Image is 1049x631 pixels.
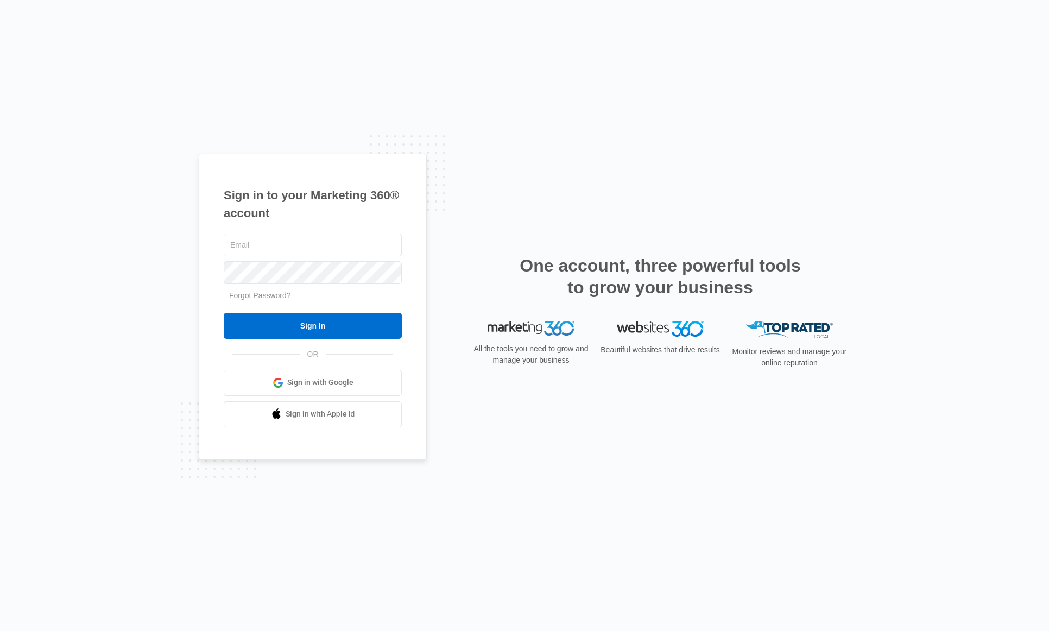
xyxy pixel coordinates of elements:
a: Sign in with Apple Id [224,401,402,427]
p: Beautiful websites that drive results [599,344,721,356]
img: Top Rated Local [746,321,833,339]
h1: Sign in to your Marketing 360® account [224,186,402,222]
a: Forgot Password? [229,291,291,300]
input: Sign In [224,313,402,339]
span: OR [300,349,326,360]
span: Sign in with Apple Id [286,408,355,420]
h2: One account, three powerful tools to grow your business [516,255,804,298]
img: Marketing 360 [488,321,574,336]
a: Sign in with Google [224,370,402,396]
img: Websites 360 [617,321,704,337]
p: All the tools you need to grow and manage your business [470,343,592,366]
input: Email [224,234,402,256]
p: Monitor reviews and manage your online reputation [729,346,850,369]
span: Sign in with Google [287,377,353,388]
